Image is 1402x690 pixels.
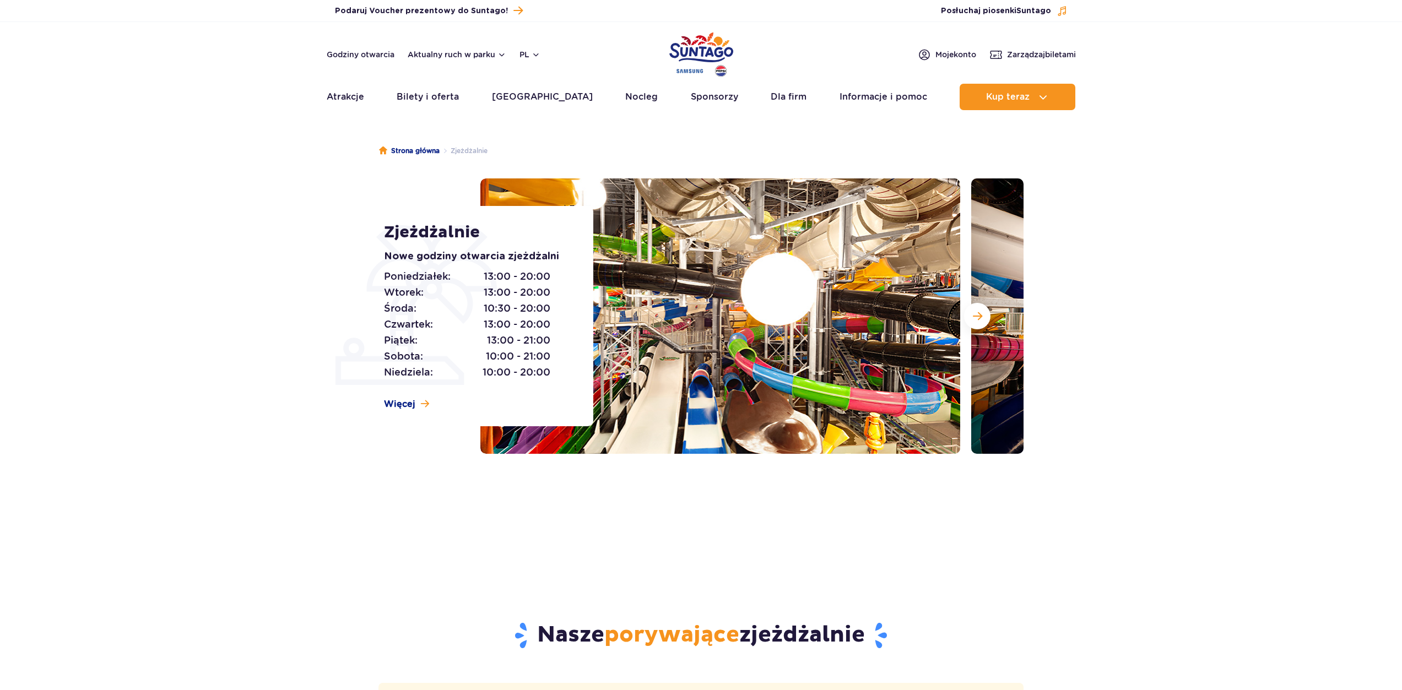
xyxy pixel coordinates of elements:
a: Bilety i oferta [397,84,459,110]
span: Piątek: [384,333,418,348]
button: Aktualny ruch w parku [408,50,506,59]
a: Podaruj Voucher prezentowy do Suntago! [335,3,523,18]
a: Park of Poland [669,28,733,78]
p: Nowe godziny otwarcia zjeżdżalni [384,249,569,264]
a: Sponsorzy [691,84,738,110]
a: [GEOGRAPHIC_DATA] [492,84,593,110]
button: Następny slajd [964,303,990,329]
button: Kup teraz [960,84,1075,110]
span: Suntago [1016,7,1051,15]
a: Dla firm [771,84,806,110]
h1: Zjeżdżalnie [384,222,569,242]
span: Kup teraz [986,92,1030,102]
span: 13:00 - 20:00 [484,269,550,284]
a: Mojekonto [918,48,976,61]
span: Poniedziałek: [384,269,451,284]
a: Nocleg [625,84,658,110]
a: Strona główna [379,145,440,156]
span: Zarządzaj biletami [1007,49,1076,60]
span: Niedziela: [384,365,433,380]
a: Godziny otwarcia [327,49,394,60]
button: Posłuchaj piosenkiSuntago [941,6,1068,17]
h2: Nasze zjeżdżalnie [378,621,1024,650]
span: Moje konto [935,49,976,60]
span: Sobota: [384,349,423,364]
a: Zarządzajbiletami [989,48,1076,61]
span: 10:00 - 20:00 [483,365,550,380]
span: 13:00 - 21:00 [487,333,550,348]
span: 13:00 - 20:00 [484,317,550,332]
span: Środa: [384,301,416,316]
span: 10:00 - 21:00 [486,349,550,364]
span: Więcej [384,398,415,410]
span: porywające [604,621,739,649]
a: Informacje i pomoc [840,84,927,110]
span: Podaruj Voucher prezentowy do Suntago! [335,6,508,17]
span: 13:00 - 20:00 [484,285,550,300]
button: pl [519,49,540,60]
li: Zjeżdżalnie [440,145,488,156]
span: 10:30 - 20:00 [484,301,550,316]
span: Wtorek: [384,285,424,300]
a: Atrakcje [327,84,364,110]
span: Czwartek: [384,317,433,332]
span: Posłuchaj piosenki [941,6,1051,17]
a: Więcej [384,398,429,410]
